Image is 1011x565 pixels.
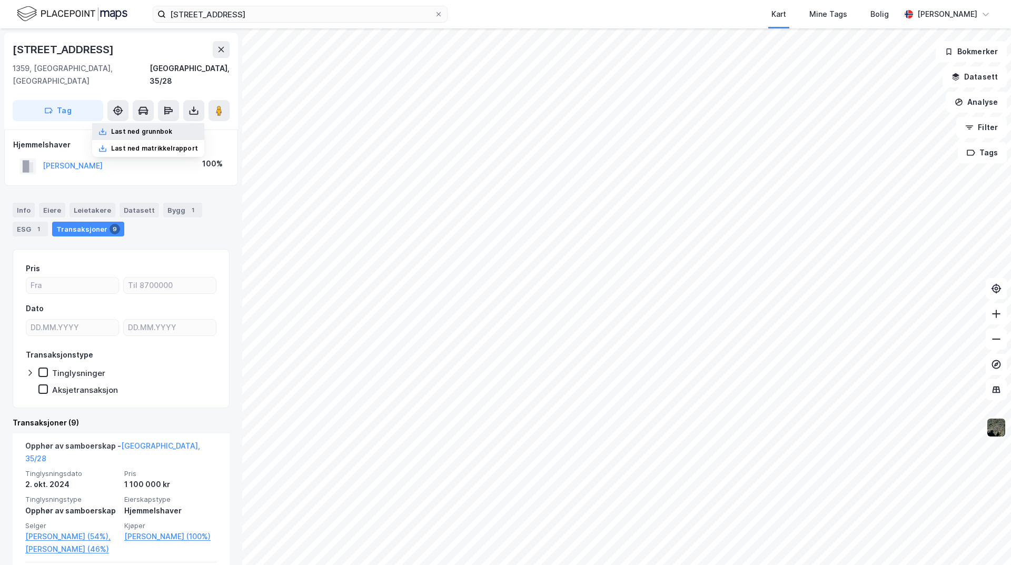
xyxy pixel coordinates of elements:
[25,478,118,491] div: 2. okt. 2024
[52,368,105,378] div: Tinglysninger
[13,41,116,58] div: [STREET_ADDRESS]
[946,92,1007,113] button: Analyse
[124,530,217,543] a: [PERSON_NAME] (100%)
[124,504,217,517] div: Hjemmelshaver
[124,277,216,293] input: Til 8700000
[70,203,115,217] div: Leietakere
[771,8,786,21] div: Kart
[917,8,977,21] div: [PERSON_NAME]
[13,417,230,429] div: Transaksjoner (9)
[124,469,217,478] span: Pris
[26,262,40,275] div: Pris
[26,277,118,293] input: Fra
[958,514,1011,565] iframe: Chat Widget
[26,320,118,335] input: DD.MM.YYYY
[25,530,118,543] a: [PERSON_NAME] (54%),
[110,224,120,234] div: 9
[52,385,118,395] div: Aksjetransaksjon
[39,203,65,217] div: Eiere
[26,302,44,315] div: Dato
[956,117,1007,138] button: Filter
[187,205,198,215] div: 1
[809,8,847,21] div: Mine Tags
[124,320,216,335] input: DD.MM.YYYY
[111,144,198,153] div: Last ned matrikkelrapport
[958,142,1007,163] button: Tags
[25,504,118,517] div: Opphør av samboerskap
[111,127,172,136] div: Last ned grunnbok
[13,138,229,151] div: Hjemmelshaver
[13,62,150,87] div: 1359, [GEOGRAPHIC_DATA], [GEOGRAPHIC_DATA]
[166,6,434,22] input: Søk på adresse, matrikkel, gårdeiere, leietakere eller personer
[943,66,1007,87] button: Datasett
[52,222,124,236] div: Transaksjoner
[25,440,217,469] div: Opphør av samboerskap -
[26,349,93,361] div: Transaksjonstype
[936,41,1007,62] button: Bokmerker
[33,224,44,234] div: 1
[124,478,217,491] div: 1 100 000 kr
[13,100,103,121] button: Tag
[25,469,118,478] span: Tinglysningsdato
[25,521,118,530] span: Selger
[124,495,217,504] span: Eierskapstype
[25,543,118,556] a: [PERSON_NAME] (46%)
[13,222,48,236] div: ESG
[17,5,127,23] img: logo.f888ab2527a4732fd821a326f86c7f29.svg
[13,203,35,217] div: Info
[25,495,118,504] span: Tinglysningstype
[120,203,159,217] div: Datasett
[870,8,889,21] div: Bolig
[202,157,223,170] div: 100%
[986,418,1006,438] img: 9k=
[958,514,1011,565] div: Kontrollprogram for chat
[150,62,230,87] div: [GEOGRAPHIC_DATA], 35/28
[124,521,217,530] span: Kjøper
[163,203,202,217] div: Bygg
